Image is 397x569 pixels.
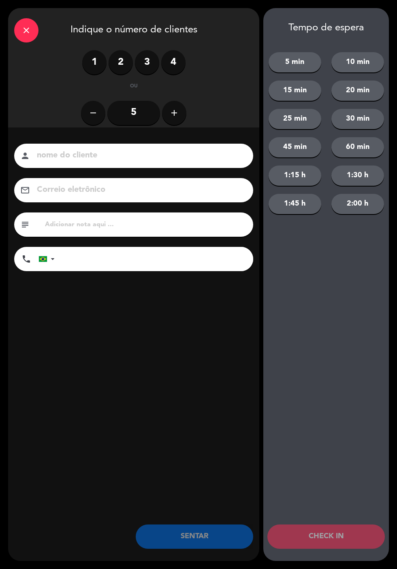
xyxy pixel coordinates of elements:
[36,183,243,197] input: Correio eletrônico
[121,83,147,91] div: ou
[269,109,321,129] button: 25 min
[169,108,179,118] i: add
[39,247,58,271] div: Brazil (Brasil): +55
[267,524,385,549] button: CHECK IN
[161,50,186,74] label: 4
[162,101,186,125] button: add
[269,166,321,186] button: 1:15 h
[331,109,384,129] button: 30 min
[81,101,105,125] button: remove
[269,194,321,214] button: 1:45 h
[136,524,253,549] button: SENTAR
[135,50,159,74] label: 3
[331,194,384,214] button: 2:00 h
[263,22,389,34] div: Tempo de espera
[109,50,133,74] label: 2
[20,151,30,161] i: person
[269,137,321,157] button: 45 min
[44,219,247,230] input: Adicionar nota aqui ...
[269,52,321,72] button: 5 min
[36,149,243,163] input: nome do cliente
[21,25,31,35] i: close
[331,52,384,72] button: 10 min
[331,166,384,186] button: 1:30 h
[88,108,98,118] i: remove
[21,254,31,264] i: phone
[20,185,30,195] i: email
[20,220,30,229] i: subject
[8,8,259,50] div: Indique o número de clientes
[82,50,107,74] label: 1
[331,137,384,157] button: 60 min
[269,81,321,101] button: 15 min
[331,81,384,101] button: 20 min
